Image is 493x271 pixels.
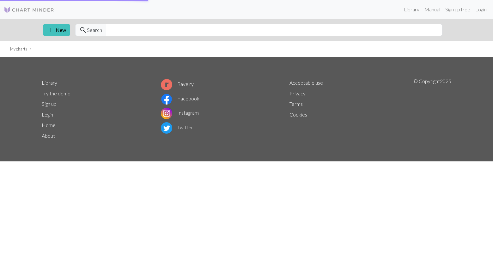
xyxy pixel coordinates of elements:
a: Home [42,122,56,128]
span: add [47,26,55,34]
a: Terms [289,101,303,107]
span: search [79,26,87,34]
span: Search [87,26,102,34]
a: Instagram [161,110,199,116]
img: Facebook logo [161,93,172,105]
a: Try the demo [42,90,70,96]
img: Logo [4,6,54,14]
p: © Copyright 2025 [413,77,451,141]
a: Cookies [289,111,307,117]
img: Twitter logo [161,122,172,134]
a: Facebook [161,95,199,101]
a: Sign up free [443,3,473,16]
a: New [43,24,70,36]
a: Ravelry [161,81,194,87]
a: Acceptable use [289,80,323,86]
img: Instagram logo [161,108,172,119]
li: My charts [10,46,27,52]
a: Sign up [42,101,57,107]
a: Login [473,3,489,16]
a: Manual [422,3,443,16]
a: Twitter [161,124,193,130]
img: Ravelry logo [161,79,172,90]
a: Login [42,111,53,117]
a: About [42,133,55,139]
a: Library [42,80,57,86]
a: Library [401,3,422,16]
a: Privacy [289,90,306,96]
